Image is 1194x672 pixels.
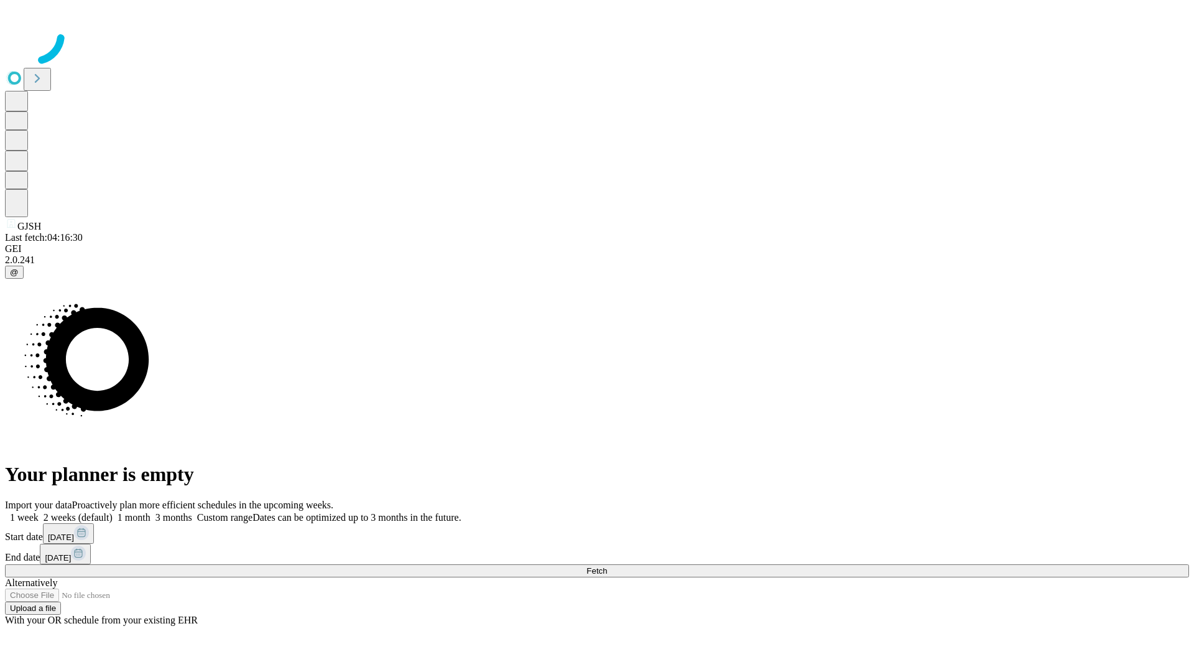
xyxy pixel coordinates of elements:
[10,268,19,277] span: @
[72,500,333,510] span: Proactively plan more efficient schedules in the upcoming weeks.
[43,523,94,544] button: [DATE]
[5,544,1189,564] div: End date
[5,500,72,510] span: Import your data
[5,243,1189,254] div: GEI
[5,523,1189,544] div: Start date
[5,232,83,243] span: Last fetch: 04:16:30
[5,564,1189,577] button: Fetch
[5,266,24,279] button: @
[5,463,1189,486] h1: Your planner is empty
[5,615,198,625] span: With your OR schedule from your existing EHR
[155,512,192,523] span: 3 months
[252,512,461,523] span: Dates can be optimized up to 3 months in the future.
[44,512,113,523] span: 2 weeks (default)
[586,566,607,576] span: Fetch
[118,512,150,523] span: 1 month
[5,254,1189,266] div: 2.0.241
[10,512,39,523] span: 1 week
[5,577,57,588] span: Alternatively
[5,602,61,615] button: Upload a file
[17,221,41,231] span: GJSH
[45,553,71,562] span: [DATE]
[48,533,74,542] span: [DATE]
[40,544,91,564] button: [DATE]
[197,512,252,523] span: Custom range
